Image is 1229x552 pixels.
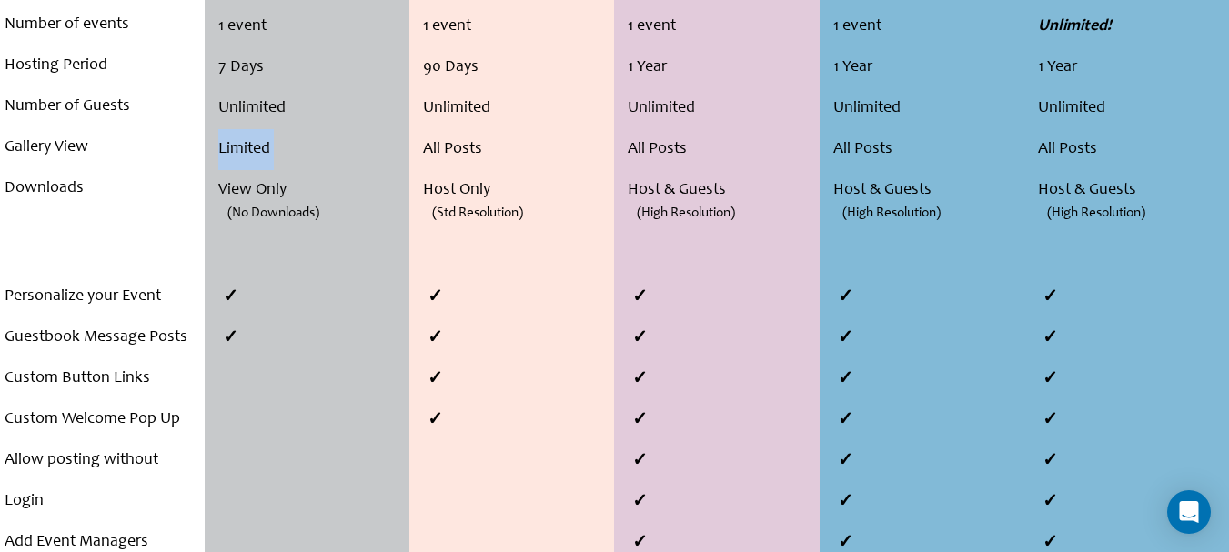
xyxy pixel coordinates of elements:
[5,168,200,209] li: Downloads
[218,170,404,211] li: View Only
[628,6,814,47] li: 1 event
[5,86,200,127] li: Number of Guests
[423,6,609,47] li: 1 event
[628,47,814,88] li: 1 Year
[423,47,609,88] li: 90 Days
[833,170,1020,211] li: Host & Guests
[432,193,523,234] span: (Std Resolution)
[5,5,200,45] li: Number of events
[227,193,319,234] span: (No Downloads)
[1038,18,1112,35] strong: Unlimited!
[637,193,735,234] span: (High Resolution)
[628,129,814,170] li: All Posts
[833,129,1020,170] li: All Posts
[5,399,200,440] li: Custom Welcome Pop Up
[1038,88,1224,129] li: Unlimited
[1167,490,1211,534] div: Open Intercom Messenger
[218,88,404,129] li: Unlimited
[423,88,609,129] li: Unlimited
[628,170,814,211] li: Host & Guests
[842,193,941,234] span: (High Resolution)
[423,170,609,211] li: Host Only
[628,88,814,129] li: Unlimited
[5,440,200,522] li: Allow posting without Login
[833,6,1020,47] li: 1 event
[1038,47,1224,88] li: 1 Year
[218,129,404,170] li: Limited
[1047,193,1145,234] span: (High Resolution)
[1038,170,1224,211] li: Host & Guests
[1038,129,1224,170] li: All Posts
[5,317,200,358] li: Guestbook Message Posts
[218,6,404,47] li: 1 event
[5,127,200,168] li: Gallery View
[5,276,200,317] li: Personalize your Event
[833,47,1020,88] li: 1 Year
[5,358,200,399] li: Custom Button Links
[218,47,404,88] li: 7 Days
[423,129,609,170] li: All Posts
[833,88,1020,129] li: Unlimited
[5,45,200,86] li: Hosting Period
